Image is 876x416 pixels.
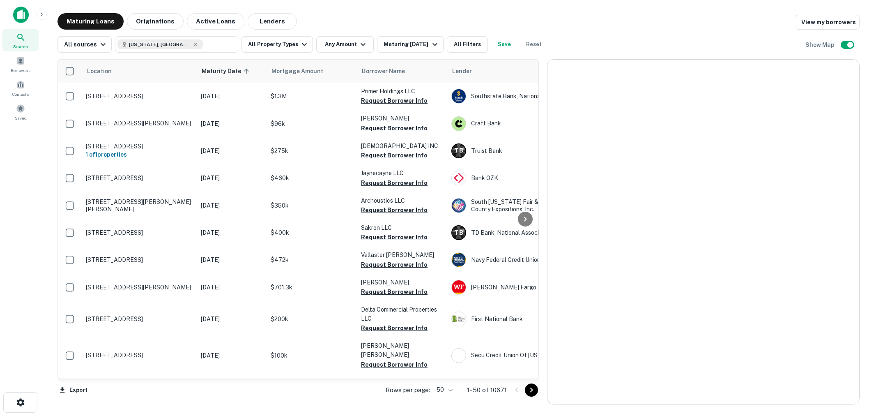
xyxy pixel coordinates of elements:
span: Borrower Name [362,66,405,76]
span: Saved [15,115,27,121]
button: Maturing Loans [57,13,124,30]
img: picture [452,280,466,294]
a: Search [2,29,39,51]
span: [US_STATE], [GEOGRAPHIC_DATA] [129,41,191,48]
p: $1.3M [271,92,353,101]
p: [STREET_ADDRESS] [86,92,193,100]
div: Secu Credit Union Of [US_STATE], INC [451,348,575,363]
th: Maturity Date [197,60,267,83]
th: Location [82,60,197,83]
button: Export [57,384,90,396]
img: picture [452,349,466,363]
span: Contacts [12,91,29,97]
a: Borrowers [2,53,39,75]
img: picture [452,117,466,131]
button: Request Borrower Info [361,205,428,215]
iframe: Chat Widget [835,350,876,390]
button: Request Borrower Info [361,232,428,242]
p: T B [455,229,463,237]
p: [DATE] [201,255,262,264]
p: $200k [271,314,353,324]
p: [PERSON_NAME] [PERSON_NAME] [361,341,443,359]
h6: Show Map [805,40,836,49]
p: Archoustics LLC [361,196,443,205]
p: [DATE] [201,314,262,324]
div: Maturing [DATE] [384,39,439,49]
p: [STREET_ADDRESS] [86,351,193,359]
th: Borrower Name [357,60,447,83]
p: Vallaster [PERSON_NAME] [361,250,443,259]
p: [DATE] [201,201,262,210]
p: Sakron LLC [361,223,443,232]
span: Lender [452,66,472,76]
p: [STREET_ADDRESS][PERSON_NAME] [86,284,193,291]
button: All sources [57,36,112,53]
p: [DATE] [201,92,262,101]
div: TD Bank, National Association [451,225,575,240]
th: Mortgage Amount [267,60,357,83]
img: picture [452,312,466,326]
p: [STREET_ADDRESS] [86,256,193,263]
span: Location [87,66,112,76]
button: Request Borrower Info [361,96,428,106]
p: Delta Commercial Properties LLC [361,305,443,323]
p: [DATE] [201,146,262,155]
h6: 1 of 1 properties [86,150,193,159]
img: picture [452,253,466,267]
a: View my borrowers [795,15,860,30]
p: $472k [271,255,353,264]
p: [DEMOGRAPHIC_DATA] INC [361,141,443,150]
p: [STREET_ADDRESS] [86,174,193,182]
div: All sources [64,39,108,49]
span: Maturity Date [202,66,252,76]
span: Mortgage Amount [271,66,334,76]
button: Request Borrower Info [361,360,428,370]
button: Lenders [248,13,297,30]
p: [STREET_ADDRESS] [86,315,193,323]
p: [STREET_ADDRESS] [86,143,193,150]
div: Southstate Bank, National Association [451,89,575,104]
img: picture [452,171,466,185]
th: Lender [447,60,579,83]
p: $701.3k [271,283,353,292]
p: Jaynecayne LLC [361,169,443,178]
button: Request Borrower Info [361,323,428,333]
button: Active Loans [187,13,244,30]
div: Saved [2,101,39,123]
p: [PERSON_NAME] [361,114,443,123]
img: capitalize-icon.png [13,7,29,23]
button: Go to next page [525,384,538,397]
img: picture [452,89,466,103]
div: Navy Federal Credit Union [451,252,575,267]
p: [DATE] [201,228,262,237]
div: 50 [433,384,454,396]
div: First National Bank [451,312,575,326]
div: [PERSON_NAME] Fargo [451,280,575,295]
p: [STREET_ADDRESS][PERSON_NAME][PERSON_NAME] [86,198,193,213]
div: Craft Bank [451,116,575,131]
p: [STREET_ADDRESS] [86,229,193,236]
button: All Filters [447,36,488,53]
p: [DATE] [201,119,262,128]
button: Request Borrower Info [361,150,428,160]
img: picture [452,199,466,213]
p: $100k [271,351,353,360]
p: [DATE] [201,283,262,292]
div: Truist Bank [451,143,575,158]
p: [STREET_ADDRESS][PERSON_NAME][PERSON_NAME] [86,378,193,393]
button: Request Borrower Info [361,287,428,297]
button: Originations [127,13,184,30]
p: $460k [271,173,353,183]
p: $96k [271,119,353,128]
span: Borrowers [11,67,30,74]
div: Bank OZK [451,171,575,185]
p: [PERSON_NAME] [361,278,443,287]
div: South [US_STATE] Fair & Palm Beach County Expositions, Inc. [451,198,575,213]
button: Request Borrower Info [361,260,428,270]
span: Search [13,43,28,50]
button: Save your search to get updates of matches that match your search criteria. [491,36,517,53]
button: Reset [521,36,547,53]
p: $350k [271,201,353,210]
p: [STREET_ADDRESS][PERSON_NAME] [86,120,193,127]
